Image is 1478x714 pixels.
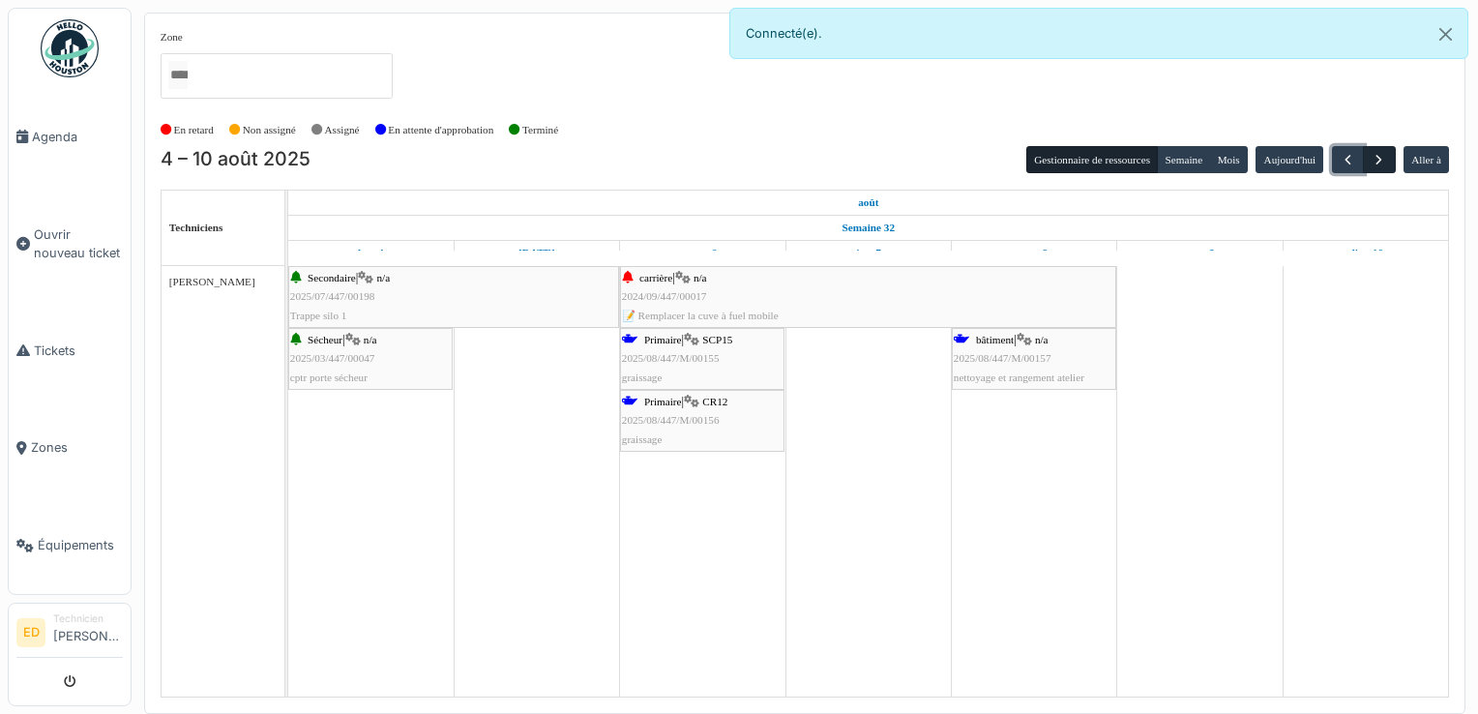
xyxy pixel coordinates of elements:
[38,536,123,554] span: Équipements
[694,272,707,283] span: n/a
[169,222,223,233] span: Techniciens
[168,61,188,89] input: Tous
[290,310,347,321] span: Trappe silo 1
[522,122,558,138] label: Terminé
[53,611,123,653] li: [PERSON_NAME]
[622,352,720,364] span: 2025/08/447/M/00155
[290,331,451,387] div: |
[16,611,123,658] a: ED Technicien[PERSON_NAME]
[169,276,255,287] span: [PERSON_NAME]
[1332,146,1364,174] button: Précédent
[622,269,1114,325] div: |
[174,122,214,138] label: En retard
[53,611,123,626] div: Technicien
[161,29,183,45] label: Zone
[644,334,682,345] span: Primaire
[9,400,131,497] a: Zones
[161,148,310,171] h2: 4 – 10 août 2025
[1016,241,1052,265] a: 8 août 2025
[838,216,900,240] a: Semaine 32
[622,290,707,302] span: 2024/09/447/00017
[729,8,1468,59] div: Connecté(e).
[9,88,131,186] a: Agenda
[1345,241,1388,265] a: 10 août 2025
[954,352,1051,364] span: 2025/08/447/M/00157
[622,393,783,449] div: |
[853,191,883,215] a: 4 août 2025
[1363,146,1395,174] button: Suivant
[41,19,99,77] img: Badge_color-CXgf-gQk.svg
[622,372,663,383] span: graissage
[353,241,389,265] a: 4 août 2025
[1180,241,1219,265] a: 9 août 2025
[9,302,131,400] a: Tickets
[16,618,45,647] li: ED
[1256,146,1323,173] button: Aujourd'hui
[34,225,123,262] span: Ouvrir nouveau ticket
[32,128,123,146] span: Agenda
[954,331,1114,387] div: |
[1209,146,1248,173] button: Mois
[851,241,886,265] a: 7 août 2025
[702,334,732,345] span: SCP15
[514,241,560,265] a: 5 août 2025
[290,269,617,325] div: |
[290,372,368,383] span: cptr porte sécheur
[1157,146,1210,173] button: Semaine
[622,310,779,321] span: 📝 Remplacer la cuve à fuel mobile
[31,438,123,457] span: Zones
[639,272,672,283] span: carrière
[622,433,663,445] span: graissage
[954,372,1084,383] span: nettoyage et rangement atelier
[290,290,375,302] span: 2025/07/447/00198
[388,122,493,138] label: En attente d'approbation
[325,122,360,138] label: Assigné
[364,334,377,345] span: n/a
[9,186,131,302] a: Ouvrir nouveau ticket
[622,331,783,387] div: |
[1026,146,1158,173] button: Gestionnaire de ressources
[290,352,375,364] span: 2025/03/447/00047
[308,334,342,345] span: Sécheur
[243,122,296,138] label: Non assigné
[1035,334,1049,345] span: n/a
[976,334,1014,345] span: bâtiment
[684,241,722,265] a: 6 août 2025
[622,414,720,426] span: 2025/08/447/M/00156
[376,272,390,283] span: n/a
[9,496,131,594] a: Équipements
[644,396,682,407] span: Primaire
[1404,146,1449,173] button: Aller à
[34,342,123,360] span: Tickets
[1424,9,1467,60] button: Close
[308,272,356,283] span: Secondaire
[702,396,727,407] span: CR12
